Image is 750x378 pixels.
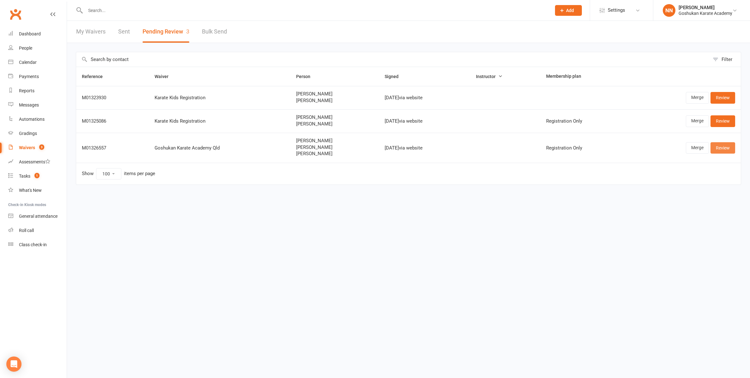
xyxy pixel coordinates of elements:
[8,169,67,183] a: Tasks 1
[546,145,623,151] div: Registration Only
[76,21,106,43] a: My Waivers
[8,41,67,55] a: People
[385,74,405,79] span: Signed
[19,228,34,233] div: Roll call
[8,84,67,98] a: Reports
[82,119,143,124] div: M01325086
[76,52,710,67] input: Search by contact
[296,73,317,80] button: Person
[19,60,37,65] div: Calendar
[686,115,709,127] a: Merge
[124,171,155,176] div: items per page
[8,141,67,155] a: Waivers 3
[8,98,67,112] a: Messages
[296,151,373,156] span: [PERSON_NAME]
[19,174,30,179] div: Tasks
[710,142,735,154] a: Review
[540,67,628,86] th: Membership plan
[296,98,373,103] span: [PERSON_NAME]
[19,159,50,164] div: Assessments
[6,357,21,372] div: Open Intercom Messenger
[8,238,67,252] a: Class kiosk mode
[19,88,34,93] div: Reports
[82,74,110,79] span: Reference
[8,223,67,238] a: Roll call
[155,95,285,101] div: Karate Kids Registration
[546,119,623,124] div: Registration Only
[8,183,67,198] a: What's New
[385,119,465,124] div: [DATE] via website
[19,102,39,107] div: Messages
[19,74,39,79] div: Payments
[82,145,143,151] div: M01326557
[679,5,732,10] div: [PERSON_NAME]
[202,21,227,43] a: Bulk Send
[155,119,285,124] div: Karate Kids Registration
[8,126,67,141] a: Gradings
[608,3,625,17] span: Settings
[155,145,285,151] div: Goshukan Karate Academy Qld
[8,27,67,41] a: Dashboard
[82,95,143,101] div: M01323930
[19,117,45,122] div: Automations
[82,73,110,80] button: Reference
[296,138,373,143] span: [PERSON_NAME]
[8,209,67,223] a: General attendance kiosk mode
[476,73,503,80] button: Instructor
[19,214,58,219] div: General attendance
[385,95,465,101] div: [DATE] via website
[19,31,41,36] div: Dashboard
[82,168,155,180] div: Show
[710,52,741,67] button: Filter
[710,92,735,103] a: Review
[686,142,709,154] a: Merge
[19,145,35,150] div: Waivers
[710,115,735,127] a: Review
[19,242,47,247] div: Class check-in
[296,145,373,150] span: [PERSON_NAME]
[566,8,574,13] span: Add
[186,28,189,35] span: 3
[722,56,732,63] div: Filter
[19,188,42,193] div: What's New
[8,6,23,22] a: Clubworx
[679,10,732,16] div: Goshukan Karate Academy
[39,144,44,150] span: 3
[19,131,37,136] div: Gradings
[296,115,373,120] span: [PERSON_NAME]
[8,155,67,169] a: Assessments
[34,173,40,178] span: 1
[143,21,189,43] button: Pending Review3
[83,6,547,15] input: Search...
[663,4,675,17] div: NN
[555,5,582,16] button: Add
[686,92,709,103] a: Merge
[8,55,67,70] a: Calendar
[296,91,373,97] span: [PERSON_NAME]
[385,145,465,151] div: [DATE] via website
[296,74,317,79] span: Person
[8,70,67,84] a: Payments
[296,121,373,127] span: [PERSON_NAME]
[155,74,175,79] span: Waiver
[385,73,405,80] button: Signed
[476,74,503,79] span: Instructor
[155,73,175,80] button: Waiver
[118,21,130,43] a: Sent
[19,46,32,51] div: People
[8,112,67,126] a: Automations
